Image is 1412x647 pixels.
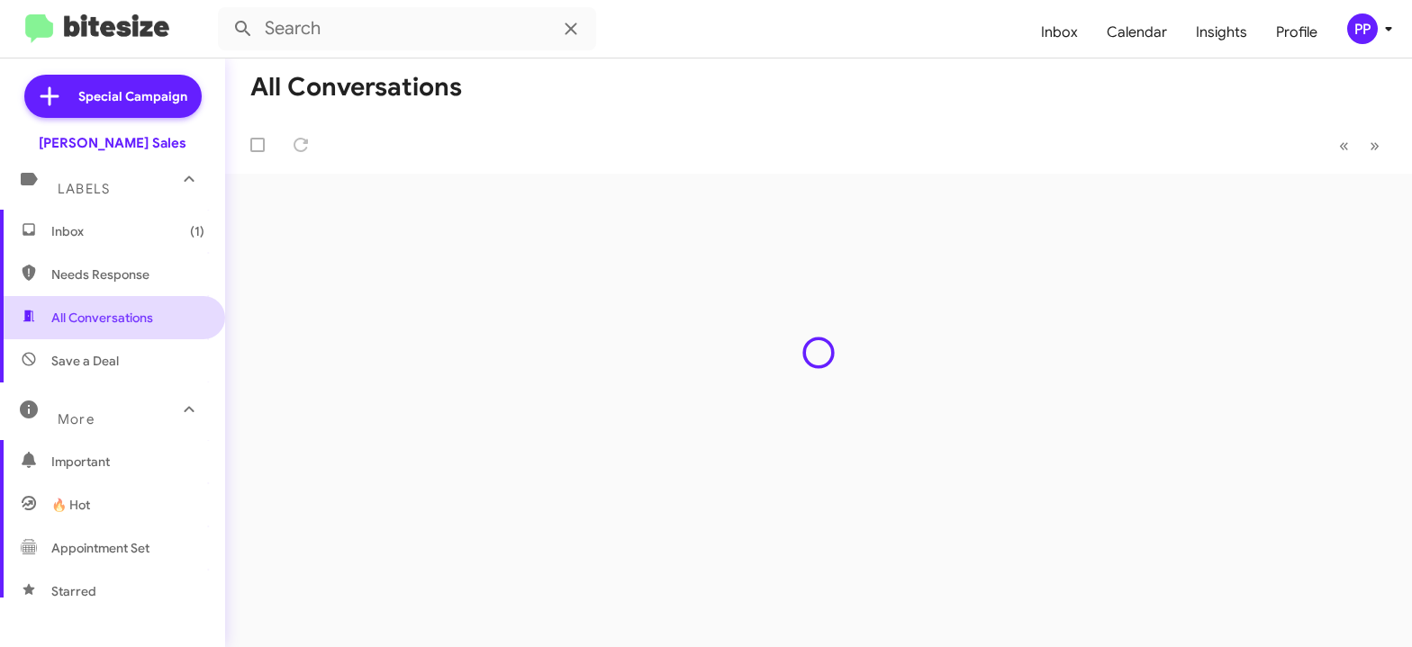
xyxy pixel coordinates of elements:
[51,496,90,514] span: 🔥 Hot
[78,87,187,105] span: Special Campaign
[1370,134,1380,157] span: »
[51,539,149,557] span: Appointment Set
[1329,127,1390,164] nav: Page navigation example
[1262,6,1332,58] a: Profile
[1092,6,1181,58] a: Calendar
[58,411,95,427] span: More
[1332,13,1392,44] button: PP
[190,222,204,240] span: (1)
[58,181,110,197] span: Labels
[51,352,119,370] span: Save a Deal
[24,75,202,118] a: Special Campaign
[51,309,153,327] span: All Conversations
[1347,13,1378,44] div: PP
[51,453,204,471] span: Important
[51,265,204,283] span: Needs Response
[1339,134,1349,157] span: «
[1027,6,1092,58] a: Inbox
[1181,6,1262,58] a: Insights
[39,134,186,152] div: [PERSON_NAME] Sales
[218,7,596,50] input: Search
[1328,127,1360,164] button: Previous
[1359,127,1390,164] button: Next
[250,73,462,102] h1: All Conversations
[51,222,204,240] span: Inbox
